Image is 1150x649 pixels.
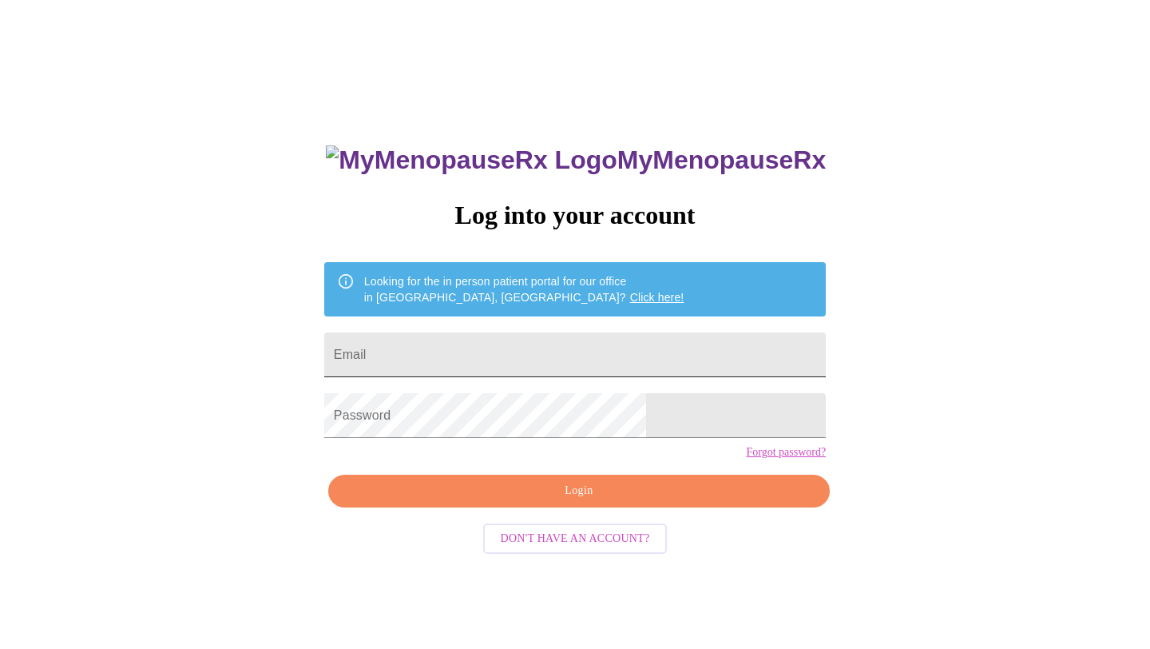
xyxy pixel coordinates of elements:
button: Login [328,475,830,508]
a: Click here! [630,291,684,304]
a: Don't have an account? [479,531,672,544]
button: Don't have an account? [483,524,668,555]
h3: MyMenopauseRx [326,145,826,175]
span: Don't have an account? [501,529,650,549]
span: Login [347,481,811,501]
a: Forgot password? [746,446,826,459]
h3: Log into your account [324,201,826,230]
div: Looking for the in person patient portal for our office in [GEOGRAPHIC_DATA], [GEOGRAPHIC_DATA]? [364,267,684,312]
img: MyMenopauseRx Logo [326,145,617,175]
